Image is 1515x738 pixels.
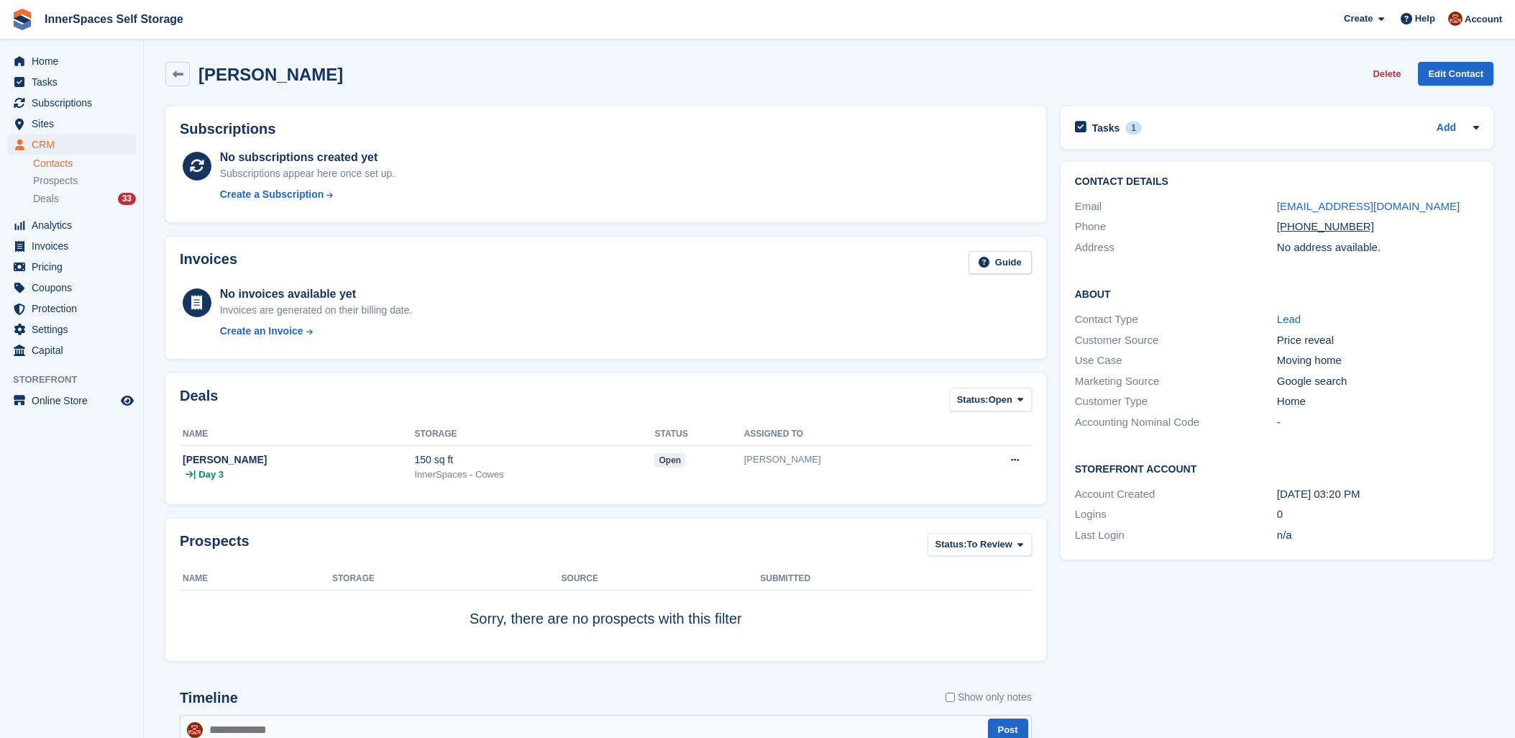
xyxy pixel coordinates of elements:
span: Status: [957,393,989,407]
h2: Timeline [180,690,238,706]
a: menu [7,236,136,256]
div: 1 [1125,122,1142,135]
th: Assigned to [744,423,951,446]
span: Storefront [13,373,143,387]
a: InnerSpaces Self Storage [39,7,189,31]
div: Invoices are generated on their billing date. [220,303,413,318]
span: Create [1344,12,1373,26]
a: Add [1437,120,1456,137]
a: menu [7,278,136,298]
h2: [PERSON_NAME] [198,65,343,84]
span: Tasks [32,72,118,92]
span: Pricing [32,257,118,277]
span: Day 3 [198,468,224,482]
label: Show only notes [946,690,1032,705]
div: No address available. [1277,240,1479,256]
h2: Subscriptions [180,121,1032,137]
span: Sites [32,114,118,134]
div: No invoices available yet [220,286,413,303]
a: menu [7,72,136,92]
span: Subscriptions [32,93,118,113]
a: menu [7,114,136,134]
span: Account [1465,12,1502,27]
span: Online Store [32,391,118,411]
th: Storage [414,423,654,446]
div: 33 [118,193,136,205]
th: Name [180,568,332,591]
button: Delete [1367,62,1406,86]
a: menu [7,299,136,319]
div: Google search [1277,373,1479,390]
h2: Tasks [1092,122,1120,135]
div: 0 [1277,506,1479,523]
a: Create a Subscription [220,187,395,202]
a: Lead [1277,313,1301,325]
div: Accounting Nominal Code [1075,414,1277,431]
span: Prospects [33,174,78,188]
button: Status: To Review [928,533,1032,557]
button: Status: Open [949,388,1032,411]
div: - [1277,414,1479,431]
span: Deals [33,192,59,206]
a: menu [7,391,136,411]
csone-ctd: Call +447753446264 with CallSwitch One click to dial [1277,220,1374,232]
th: Name [180,423,414,446]
span: CRM [32,135,118,155]
span: Status: [935,537,967,552]
a: [EMAIL_ADDRESS][DOMAIN_NAME] [1277,200,1460,212]
div: [PERSON_NAME] [183,452,414,468]
th: Storage [332,568,562,591]
a: Create an Invoice [220,324,413,339]
span: Settings [32,319,118,340]
div: InnerSpaces - Cowes [414,468,654,482]
h2: Storefront Account [1075,461,1479,475]
span: Protection [32,299,118,319]
div: Marketing Source [1075,373,1277,390]
div: [DATE] 03:20 PM [1277,486,1479,503]
img: Abby Tilley [187,722,203,738]
a: Deals 33 [33,191,136,206]
img: Abby Tilley [1448,12,1463,26]
div: Subscriptions appear here once set up. [220,166,395,181]
div: Phone [1075,219,1277,235]
div: Customer Source [1075,332,1277,349]
h2: About [1075,286,1479,301]
div: No subscriptions created yet [220,149,395,166]
span: | [193,468,196,482]
a: menu [7,215,136,235]
div: Create an Invoice [220,324,303,339]
a: menu [7,93,136,113]
th: Status [654,423,743,446]
div: Address [1075,240,1277,256]
th: Submitted [760,568,1031,591]
span: Analytics [32,215,118,235]
div: 150 sq ft [414,452,654,468]
div: Last Login [1075,527,1277,544]
a: Guide [969,251,1032,275]
a: menu [7,319,136,340]
div: Price reveal [1277,332,1479,349]
span: Sorry, there are no prospects with this filter [470,611,742,627]
div: n/a [1277,527,1479,544]
a: Prospects [33,173,136,188]
input: Show only notes [946,690,955,705]
div: [PERSON_NAME] [744,452,951,467]
h2: Prospects [180,533,250,560]
h2: Deals [180,388,218,414]
div: Contact Type [1075,311,1277,328]
img: stora-icon-8386f47178a22dfd0bd8f6a31ec36ba5ce8667c1dd55bd0f319d3a0aa187defe.svg [12,9,33,30]
div: Account Created [1075,486,1277,503]
div: Email [1075,199,1277,215]
span: Open [989,393,1012,407]
div: Home [1277,393,1479,410]
div: Customer Type [1075,393,1277,410]
div: Create a Subscription [220,187,324,202]
a: menu [7,135,136,155]
h2: Contact Details [1075,176,1479,188]
span: open [654,453,685,468]
span: To Review [967,537,1012,552]
a: Edit Contact [1418,62,1493,86]
a: menu [7,340,136,360]
a: menu [7,51,136,71]
div: Moving home [1277,352,1479,369]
